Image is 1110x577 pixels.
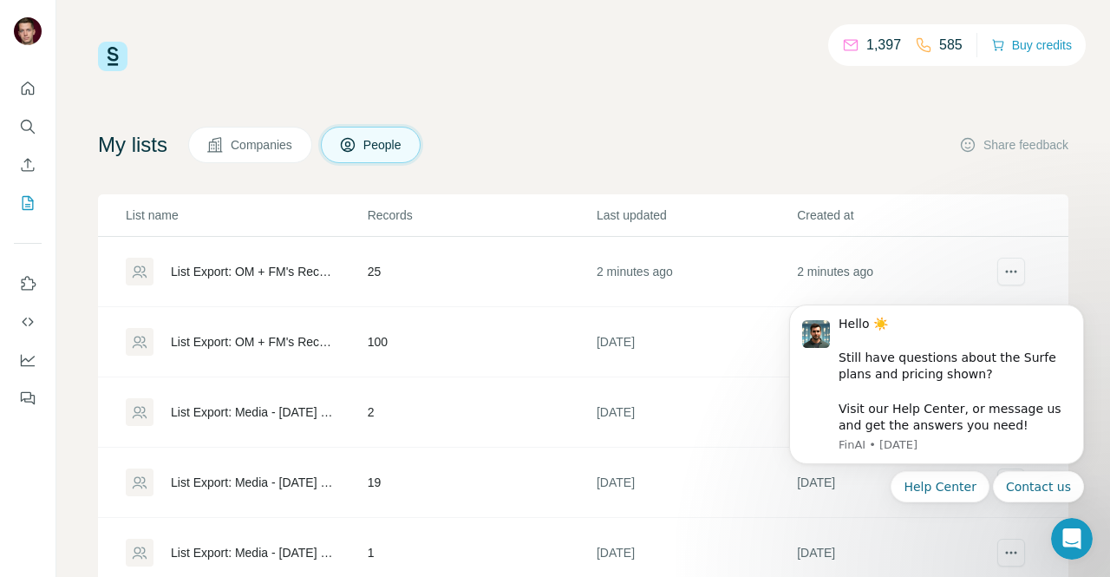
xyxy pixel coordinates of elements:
[596,307,796,377] td: [DATE]
[14,383,42,414] button: Feedback
[363,136,403,154] span: People
[171,403,338,421] div: List Export: Media - [DATE] 13:32
[596,377,796,448] td: [DATE]
[14,17,42,45] img: Avatar
[959,136,1068,154] button: Share feedback
[939,35,963,56] p: 585
[98,131,167,159] h4: My lists
[997,539,1025,567] button: actions
[98,42,127,71] img: Surfe Logo
[367,377,596,448] td: 2
[367,307,596,377] td: 100
[171,333,338,351] div: List Export: OM + FM's Recently Posted - [DATE] 16:22
[171,474,338,491] div: List Export: Media - [DATE] 13:32
[367,237,596,307] td: 25
[367,448,596,518] td: 19
[1051,518,1093,560] iframe: Intercom live chat
[14,73,42,104] button: Quick start
[866,35,901,56] p: 1,397
[231,136,294,154] span: Companies
[597,207,795,224] p: Last updated
[14,187,42,219] button: My lists
[797,207,996,224] p: Created at
[14,306,42,338] button: Use Surfe API
[14,344,42,376] button: Dashboard
[14,149,42,180] button: Enrich CSV
[126,207,366,224] p: List name
[991,33,1072,57] button: Buy credits
[596,237,796,307] td: 2 minutes ago
[763,249,1110,530] iframe: Intercom notifications message
[171,263,338,280] div: List Export: OM + FM's Recently Posted - [DATE] 08:21
[596,448,796,518] td: [DATE]
[368,207,595,224] p: Records
[14,268,42,299] button: Use Surfe on LinkedIn
[14,111,42,142] button: Search
[171,544,338,561] div: List Export: Media - [DATE] 13:30
[796,237,996,307] td: 2 minutes ago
